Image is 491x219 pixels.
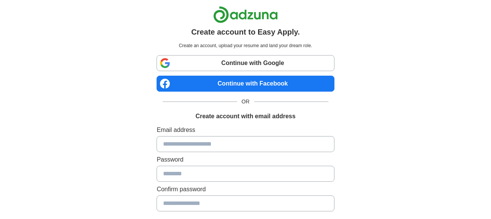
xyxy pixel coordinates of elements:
a: Continue with Facebook [157,76,334,92]
h1: Create account to Easy Apply. [191,26,300,38]
a: Continue with Google [157,55,334,71]
label: Password [157,155,334,164]
label: Email address [157,125,334,135]
img: Adzuna logo [213,6,278,23]
span: OR [237,98,254,106]
label: Confirm password [157,185,334,194]
p: Create an account, upload your resume and land your dream role. [158,42,333,49]
h1: Create account with email address [195,112,295,121]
